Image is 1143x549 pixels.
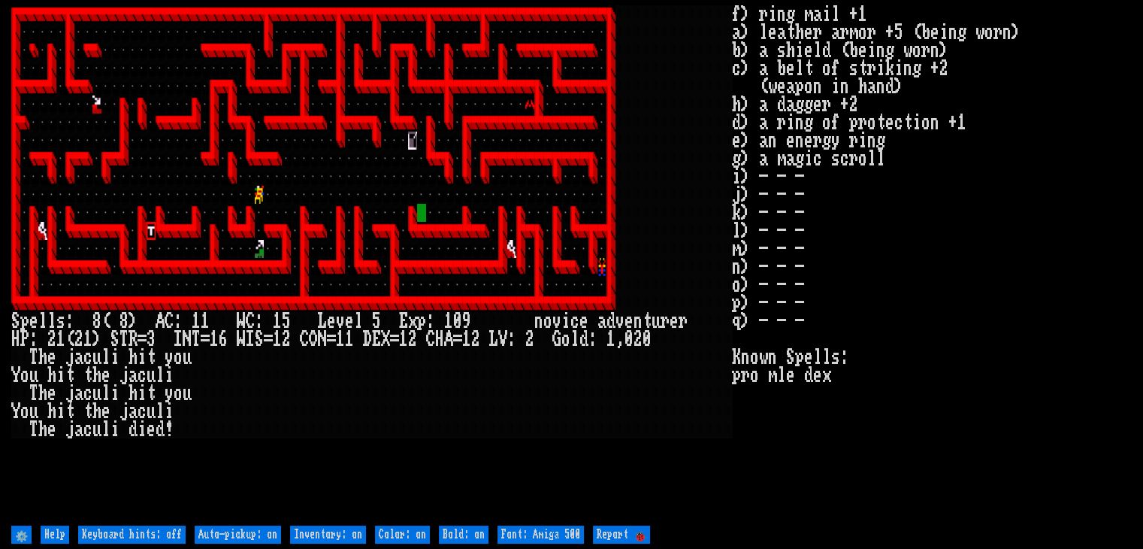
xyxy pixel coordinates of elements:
div: u [92,420,101,438]
div: : [255,312,264,330]
div: j [65,420,74,438]
div: v [336,312,345,330]
div: 1 [192,312,201,330]
div: h [47,402,56,420]
div: N [318,330,327,348]
div: o [20,366,29,384]
div: : [588,330,597,348]
div: D [363,330,372,348]
div: G [552,330,561,348]
input: Report 🐞 [593,526,650,544]
div: C [300,330,309,348]
div: a [129,366,138,384]
div: 5 [372,312,381,330]
div: e [147,420,156,438]
div: l [156,366,165,384]
div: j [119,366,129,384]
div: R [129,330,138,348]
div: T [29,420,38,438]
div: 2 [74,330,83,348]
div: E [399,312,408,330]
div: e [670,312,679,330]
div: A [156,312,165,330]
div: a [74,420,83,438]
div: ( [65,330,74,348]
div: i [56,366,65,384]
div: e [345,312,354,330]
div: : [174,312,183,330]
div: v [615,312,624,330]
div: 5 [282,312,291,330]
div: n [534,312,543,330]
div: a [74,384,83,402]
div: e [327,312,336,330]
div: a [129,402,138,420]
div: : [426,312,435,330]
div: h [38,420,47,438]
div: T [29,348,38,366]
div: d [606,312,615,330]
div: t [83,366,92,384]
div: I [174,330,183,348]
div: 8 [119,312,129,330]
div: i [110,420,119,438]
div: o [561,330,570,348]
div: C [165,312,174,330]
div: S [110,330,119,348]
div: l [38,312,47,330]
div: 1 [201,312,210,330]
stats: f) ring mail +1 a) leather armor +5 (being worn) b) a shield (being worn) c) a belt of striking +... [731,5,1131,521]
div: 3 [147,330,156,348]
div: i [56,402,65,420]
div: H [435,330,444,348]
div: l [101,420,110,438]
div: e [624,312,633,330]
div: u [147,366,156,384]
div: 1 [83,330,92,348]
div: i [110,384,119,402]
div: 0 [453,312,462,330]
div: W [237,312,246,330]
div: H [11,330,20,348]
div: l [156,402,165,420]
div: 0 [643,330,652,348]
div: , [615,330,624,348]
div: I [246,330,255,348]
input: Keyboard hints: off [78,526,186,544]
div: = [390,330,399,348]
div: i [138,348,147,366]
div: 2 [408,330,417,348]
div: 2 [282,330,291,348]
div: t [65,402,74,420]
div: u [183,348,192,366]
div: 2 [471,330,480,348]
div: 1 [336,330,345,348]
div: ) [129,312,138,330]
div: S [255,330,264,348]
input: Auto-pickup: on [195,526,281,544]
div: 6 [219,330,228,348]
div: 1 [444,312,453,330]
div: o [174,384,183,402]
div: V [498,330,507,348]
div: c [138,366,147,384]
div: e [101,366,110,384]
div: t [147,384,156,402]
div: T [29,384,38,402]
div: 9 [462,312,471,330]
div: X [381,330,390,348]
div: L [318,312,327,330]
div: u [147,402,156,420]
div: C [246,312,255,330]
div: i [110,348,119,366]
div: l [47,312,56,330]
div: p [20,312,29,330]
div: u [92,348,101,366]
div: i [561,312,570,330]
div: E [372,330,381,348]
div: h [38,348,47,366]
div: h [92,402,101,420]
div: c [570,312,579,330]
div: : [65,312,74,330]
div: l [570,330,579,348]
